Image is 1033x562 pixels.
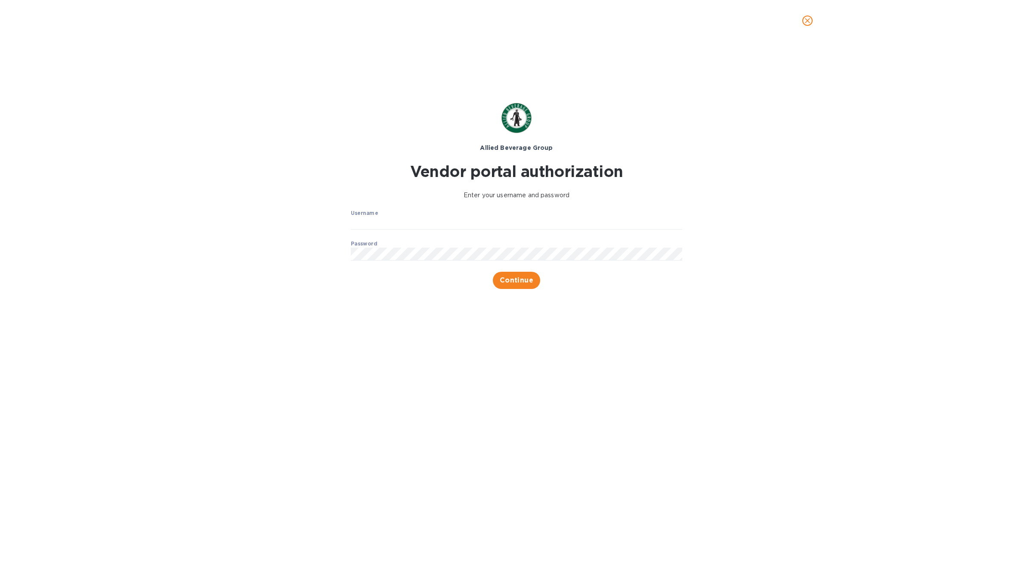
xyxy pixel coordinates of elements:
[480,143,553,152] p: Allied Beverage Group
[500,275,534,286] span: Continue
[797,10,818,31] button: close
[351,242,377,247] label: Password
[351,211,378,216] label: Username
[493,272,541,289] button: Continue
[410,162,623,180] h1: Vendor portal authorization
[464,191,569,200] p: Enter your username and password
